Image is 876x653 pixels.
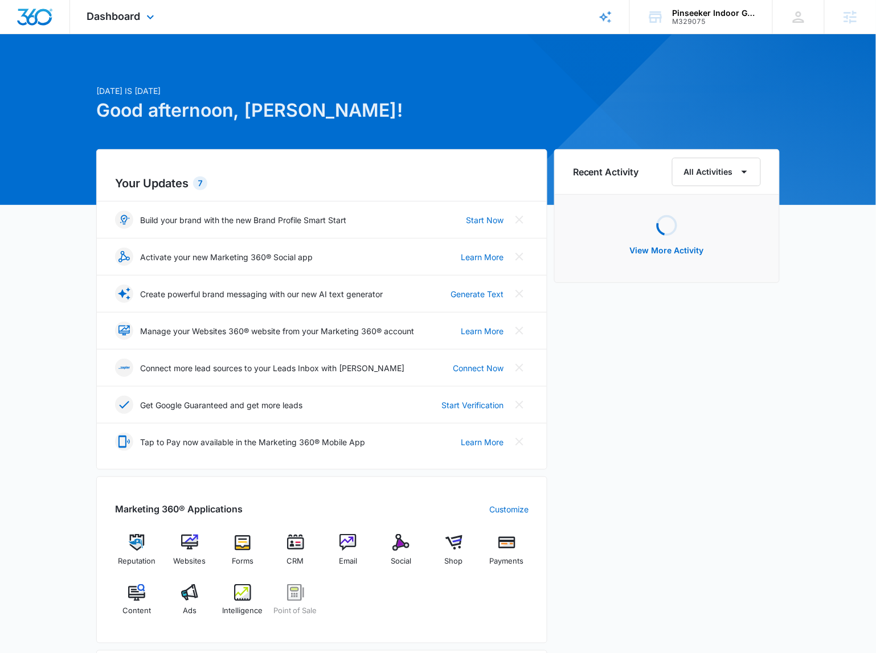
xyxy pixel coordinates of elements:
img: website_grey.svg [18,30,27,39]
img: tab_domain_overview_orange.svg [31,66,40,75]
button: Close [510,285,529,303]
span: Intelligence [222,606,263,617]
span: Dashboard [87,10,141,22]
a: Connect Now [453,362,504,374]
h2: Marketing 360® Applications [115,502,243,516]
a: Point of Sale [273,584,317,625]
p: [DATE] is [DATE] [96,85,547,97]
p: Tap to Pay now available in the Marketing 360® Mobile App [140,436,365,448]
button: Close [510,248,529,266]
h6: Recent Activity [573,165,639,179]
span: Websites [174,556,206,567]
div: v 4.0.25 [32,18,56,27]
a: Websites [168,534,212,575]
a: Generate Text [451,288,504,300]
h1: Good afternoon, [PERSON_NAME]! [96,97,547,124]
a: Customize [489,503,529,515]
a: Start Now [466,214,504,226]
span: Reputation [118,556,155,567]
img: tab_keywords_by_traffic_grey.svg [113,66,122,75]
a: Reputation [115,534,159,575]
div: Domain: [DOMAIN_NAME] [30,30,125,39]
button: Close [510,359,529,377]
p: Create powerful brand messaging with our new AI text generator [140,288,383,300]
div: account id [673,18,756,26]
h2: Your Updates [115,175,529,192]
a: Shop [432,534,476,575]
button: View More Activity [619,237,715,264]
span: Email [339,556,357,567]
button: Close [510,211,529,229]
img: logo_orange.svg [18,18,27,27]
a: Learn More [461,251,504,263]
a: Social [379,534,423,575]
span: Forms [232,556,253,567]
button: Close [510,433,529,451]
span: Social [391,556,411,567]
p: Connect more lead sources to your Leads Inbox with [PERSON_NAME] [140,362,404,374]
span: Ads [183,606,197,617]
button: Close [510,322,529,340]
a: Forms [221,534,265,575]
p: Activate your new Marketing 360® Social app [140,251,313,263]
a: CRM [273,534,317,575]
p: Build your brand with the new Brand Profile Smart Start [140,214,346,226]
p: Manage your Websites 360® website from your Marketing 360® account [140,325,414,337]
a: Email [326,534,370,575]
p: Get Google Guaranteed and get more leads [140,399,302,411]
div: account name [673,9,756,18]
a: Content [115,584,159,625]
span: CRM [287,556,304,567]
div: 7 [193,176,207,190]
span: Content [122,606,151,617]
a: Start Verification [441,399,504,411]
div: Domain Overview [43,67,102,75]
button: All Activities [672,158,761,186]
a: Intelligence [221,584,265,625]
div: Keywords by Traffic [126,67,192,75]
a: Ads [168,584,212,625]
a: Learn More [461,325,504,337]
span: Shop [445,556,463,567]
a: Learn More [461,436,504,448]
span: Point of Sale [274,606,317,617]
span: Payments [490,556,524,567]
button: Close [510,396,529,414]
a: Payments [485,534,529,575]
